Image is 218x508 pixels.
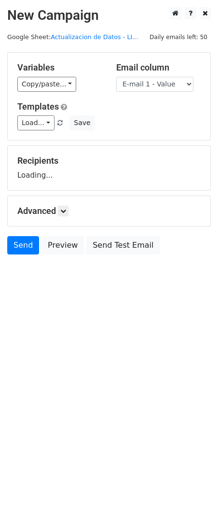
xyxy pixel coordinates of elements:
a: Preview [41,236,84,254]
h2: New Campaign [7,7,211,24]
a: Actualizacion de Datos - LI... [51,33,138,41]
h5: Advanced [17,206,201,216]
button: Save [69,115,95,130]
h5: Variables [17,62,102,73]
h5: Email column [116,62,201,73]
a: Load... [17,115,54,130]
a: Templates [17,101,59,112]
h5: Recipients [17,155,201,166]
small: Google Sheet: [7,33,138,41]
a: Send Test Email [86,236,160,254]
a: Send [7,236,39,254]
span: Daily emails left: 50 [146,32,211,42]
a: Copy/paste... [17,77,76,92]
div: Loading... [17,155,201,181]
a: Daily emails left: 50 [146,33,211,41]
